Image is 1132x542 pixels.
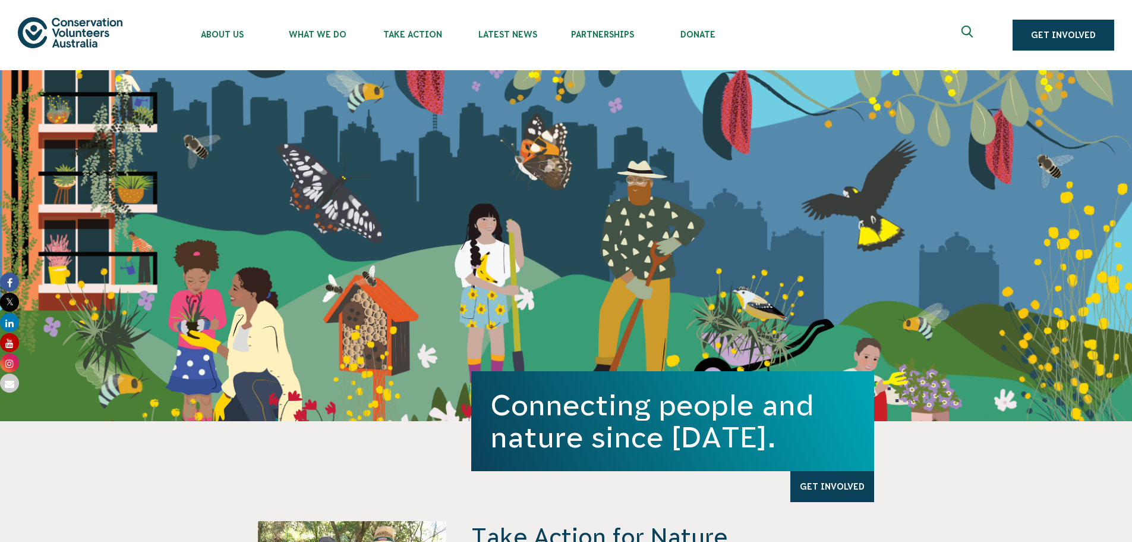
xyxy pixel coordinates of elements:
[650,30,745,39] span: Donate
[961,26,976,45] span: Expand search box
[954,21,983,49] button: Expand search box Close search box
[270,30,365,39] span: What We Do
[1013,20,1114,51] a: Get Involved
[555,30,650,39] span: Partnerships
[790,471,874,502] a: Get Involved
[18,17,122,48] img: logo.svg
[365,30,460,39] span: Take Action
[460,30,555,39] span: Latest News
[490,389,855,453] h1: Connecting people and nature since [DATE].
[175,30,270,39] span: About Us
